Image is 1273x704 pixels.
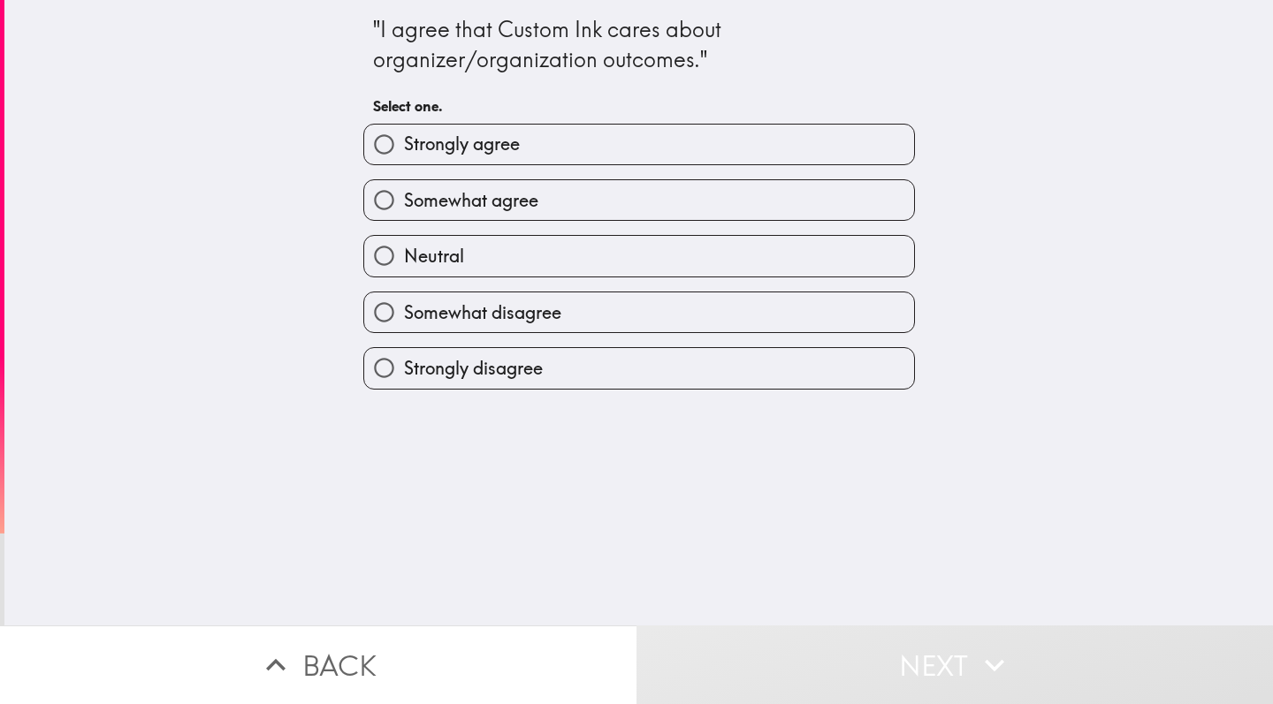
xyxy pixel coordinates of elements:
h6: Select one. [373,96,905,116]
button: Strongly disagree [364,348,914,388]
span: Somewhat agree [404,188,538,213]
button: Strongly agree [364,125,914,164]
span: Strongly agree [404,132,520,156]
span: Neutral [404,244,464,269]
span: Somewhat disagree [404,300,561,325]
button: Somewhat disagree [364,292,914,332]
button: Next [636,625,1273,704]
button: Neutral [364,236,914,276]
button: Somewhat agree [364,180,914,220]
span: Strongly disagree [404,356,543,381]
div: "I agree that Custom Ink cares about organizer/organization outcomes." [373,15,905,74]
